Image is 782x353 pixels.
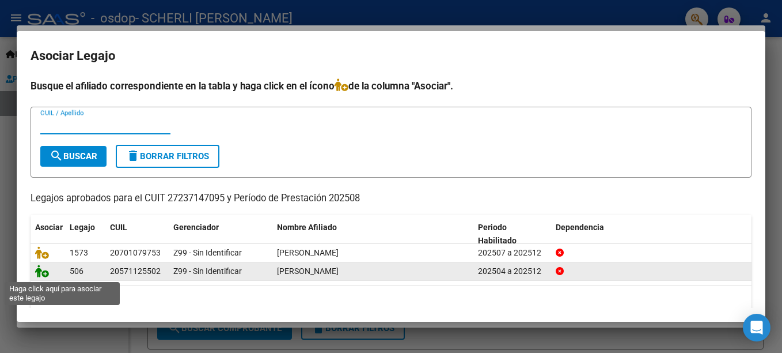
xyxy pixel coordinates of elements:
span: Asociar [35,223,63,232]
p: Legajos aprobados para el CUIT 27237147095 y Período de Prestación 202508 [31,191,751,206]
div: 202507 a 202512 [478,246,546,260]
span: Dependencia [556,223,604,232]
div: 202504 a 202512 [478,265,546,278]
div: 2 registros [31,286,751,314]
div: Open Intercom Messenger [743,314,770,341]
div: 20701079753 [110,246,161,260]
button: Borrar Filtros [116,145,219,168]
span: ALTAMIRANO FORGIARINI MATILDA VICTORIA [277,248,339,257]
span: 1573 [70,248,88,257]
span: MONTAÑO VERDE ALEJO [277,266,339,276]
datatable-header-cell: Nombre Afiliado [272,215,473,253]
span: Buscar [50,151,97,162]
div: 20571125502 [110,265,161,278]
button: Buscar [40,146,107,167]
h2: Asociar Legajo [31,45,751,67]
datatable-header-cell: Gerenciador [169,215,272,253]
span: Legajo [70,223,95,232]
span: Gerenciador [173,223,219,232]
h4: Busque el afiliado correspondiente en la tabla y haga click en el ícono de la columna "Asociar". [31,78,751,93]
span: Nombre Afiliado [277,223,337,232]
datatable-header-cell: Asociar [31,215,65,253]
span: Periodo Habilitado [478,223,517,245]
datatable-header-cell: Legajo [65,215,105,253]
mat-icon: search [50,149,63,163]
span: Z99 - Sin Identificar [173,266,242,276]
datatable-header-cell: Periodo Habilitado [473,215,551,253]
span: CUIL [110,223,127,232]
span: Borrar Filtros [126,151,209,162]
span: 506 [70,266,83,276]
datatable-header-cell: CUIL [105,215,169,253]
mat-icon: delete [126,149,140,163]
span: Z99 - Sin Identificar [173,248,242,257]
datatable-header-cell: Dependencia [551,215,752,253]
